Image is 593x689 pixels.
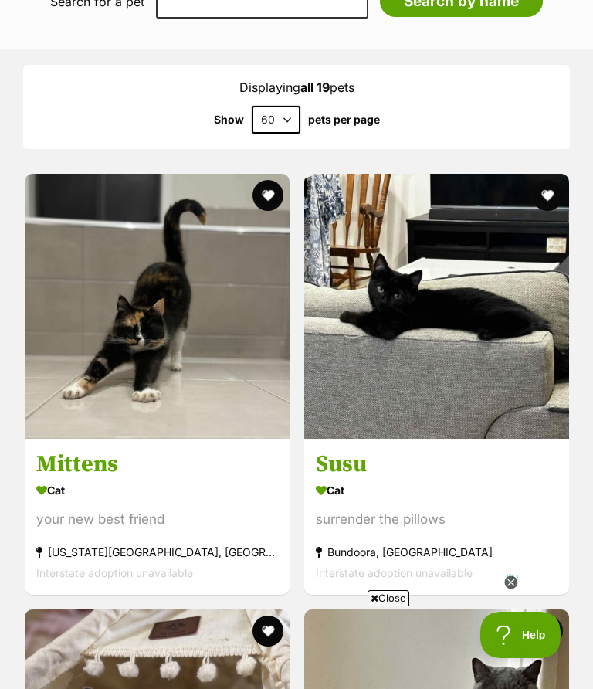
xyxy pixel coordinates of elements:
[316,509,557,530] div: surrender the pillows
[308,114,380,126] label: pets per page
[304,174,569,439] img: Susu
[36,509,278,530] div: your new best friend
[531,180,562,211] button: favourite
[316,450,557,479] h3: Susu
[316,566,473,579] span: Interstate adoption unavailable
[480,612,562,658] iframe: Help Scout Beacon - Open
[252,180,283,211] button: favourite
[316,479,557,501] div: Cat
[36,450,278,479] h3: Mittens
[214,114,244,126] span: Show
[304,438,569,595] a: Susu Cat surrender the pillows Bundoora, [GEOGRAPHIC_DATA] Interstate adoption unavailable favourite
[36,541,278,562] div: [US_STATE][GEOGRAPHIC_DATA], [GEOGRAPHIC_DATA]
[316,541,557,562] div: Bundoora, [GEOGRAPHIC_DATA]
[36,566,193,579] span: Interstate adoption unavailable
[239,80,354,95] span: Displaying pets
[25,174,290,439] img: Mittens
[36,479,278,501] div: Cat
[15,612,578,681] iframe: Advertisement
[300,80,330,95] strong: all 19
[25,438,290,595] a: Mittens Cat your new best friend [US_STATE][GEOGRAPHIC_DATA], [GEOGRAPHIC_DATA] Interstate adopti...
